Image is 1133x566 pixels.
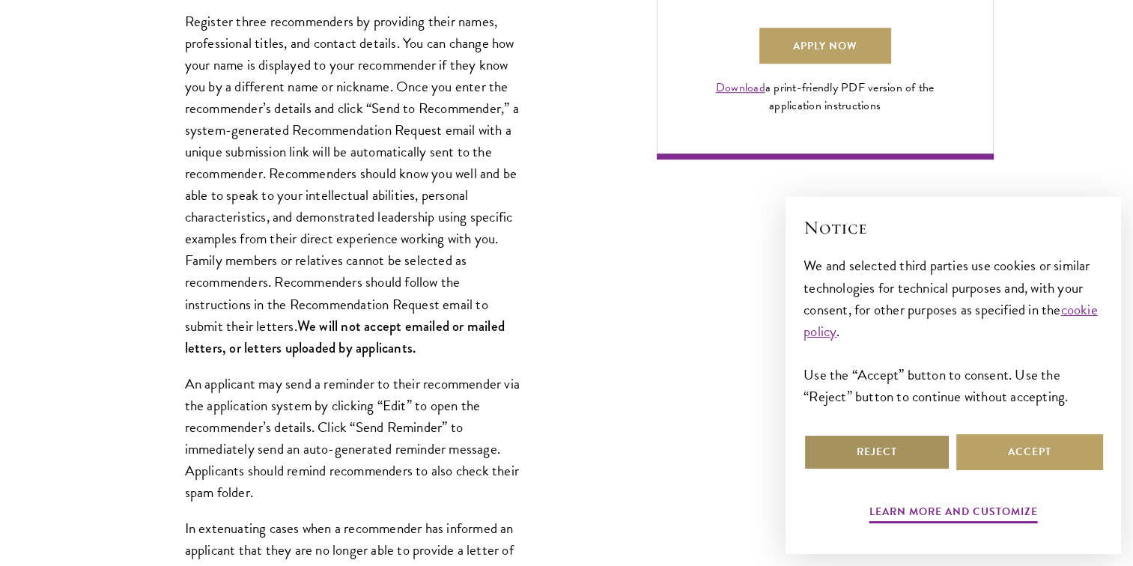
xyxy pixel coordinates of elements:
[804,215,1103,240] h2: Notice
[804,255,1103,407] div: We and selected third parties use cookies or similar technologies for technical purposes and, wit...
[956,434,1103,470] button: Accept
[804,434,950,470] button: Reject
[759,28,891,64] a: Apply Now
[185,10,522,359] p: Register three recommenders by providing their names, professional titles, and contact details. Y...
[185,316,505,358] strong: We will not accept emailed or mailed letters, or letters uploaded by applicants.
[716,79,765,97] a: Download
[869,502,1038,526] button: Learn more and customize
[185,373,522,503] p: An applicant may send a reminder to their recommender via the application system by clicking “Edi...
[804,299,1098,342] a: cookie policy
[699,79,952,115] div: a print-friendly PDF version of the application instructions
